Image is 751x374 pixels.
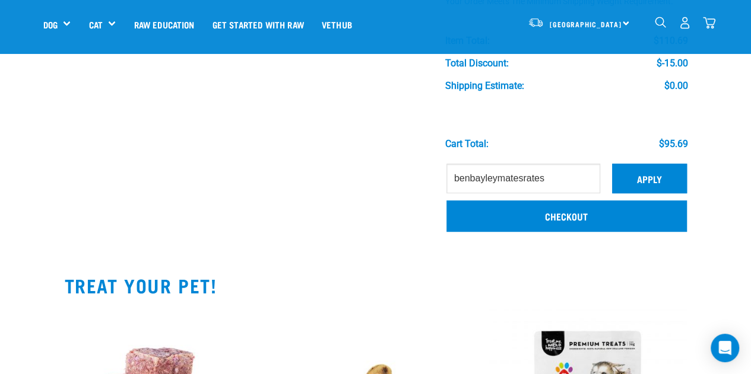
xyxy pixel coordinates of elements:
img: user.png [679,17,691,29]
a: Dog [43,18,58,31]
img: van-moving.png [528,17,544,28]
div: Cart total: [445,139,489,149]
a: Get started with Raw [204,1,313,48]
div: Shipping Estimate: [445,81,524,91]
img: home-icon-1@2x.png [655,17,666,28]
button: Apply [612,164,687,193]
div: $0.00 [664,81,687,91]
a: Raw Education [125,1,203,48]
span: [GEOGRAPHIC_DATA] [550,22,622,26]
h2: TREAT YOUR PET! [65,274,687,296]
div: Open Intercom Messenger [711,334,739,362]
div: Total Discount: [445,58,509,69]
a: Cat [88,18,102,31]
a: Checkout [446,200,687,231]
div: $95.69 [658,139,687,149]
a: Vethub [313,1,361,48]
div: $-15.00 [656,58,687,69]
img: home-icon@2x.png [703,17,715,29]
input: Promo code [446,164,600,193]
